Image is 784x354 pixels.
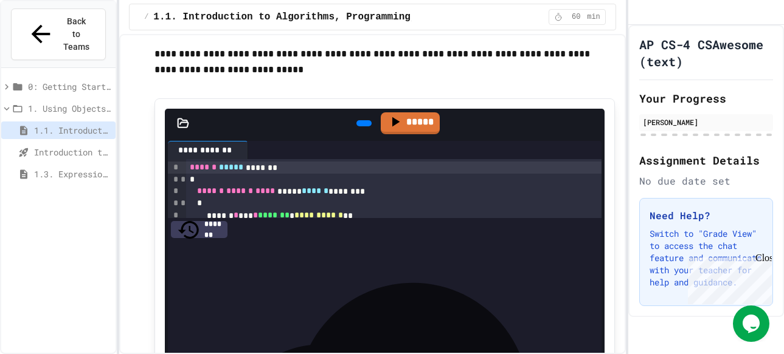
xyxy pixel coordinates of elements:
[650,208,763,223] h3: Need Help?
[587,12,600,22] span: min
[153,10,498,24] span: 1.1. Introduction to Algorithms, Programming, and Compilers
[34,168,111,180] span: 1.3. Expressions and Output [New]
[639,36,773,70] h1: AP CS-4 CSAwesome (text)
[639,152,773,169] h2: Assignment Details
[643,117,769,128] div: [PERSON_NAME]
[62,15,91,53] span: Back to Teams
[28,102,111,115] span: 1. Using Objects and Methods
[566,12,586,22] span: 60
[683,253,772,304] iframe: chat widget
[733,305,772,342] iframe: chat widget
[28,80,111,93] span: 0: Getting Started
[144,12,148,22] span: /
[639,90,773,107] h2: Your Progress
[34,124,111,137] span: 1.1. Introduction to Algorithms, Programming, and Compilers
[11,9,106,60] button: Back to Teams
[639,174,773,188] div: No due date set
[650,228,763,288] p: Switch to "Grade View" to access the chat feature and communicate with your teacher for help and ...
[5,5,84,77] div: Chat with us now!Close
[34,146,111,158] span: Introduction to Algorithms, Programming, and Compilers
